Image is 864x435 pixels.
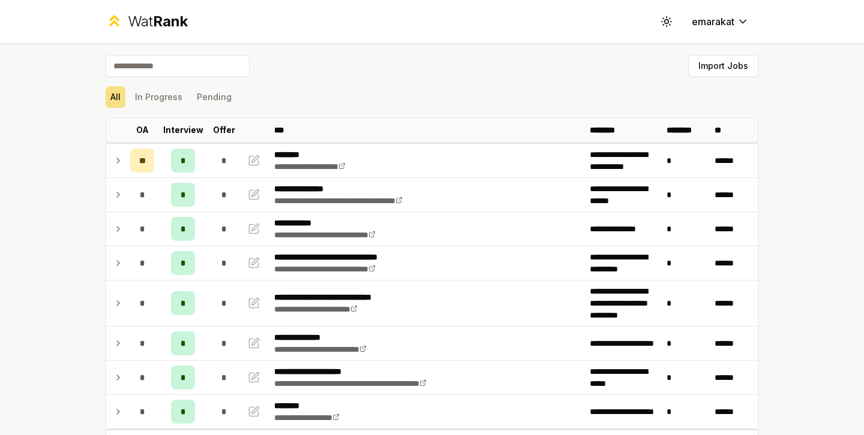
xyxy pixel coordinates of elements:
[130,86,187,108] button: In Progress
[106,86,125,108] button: All
[153,13,188,30] span: Rank
[106,12,188,31] a: WatRank
[163,124,203,136] p: Interview
[213,124,235,136] p: Offer
[692,14,734,29] span: emarakat
[682,11,758,32] button: emarakat
[136,124,149,136] p: OA
[688,55,758,77] button: Import Jobs
[128,12,188,31] div: Wat
[192,86,236,108] button: Pending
